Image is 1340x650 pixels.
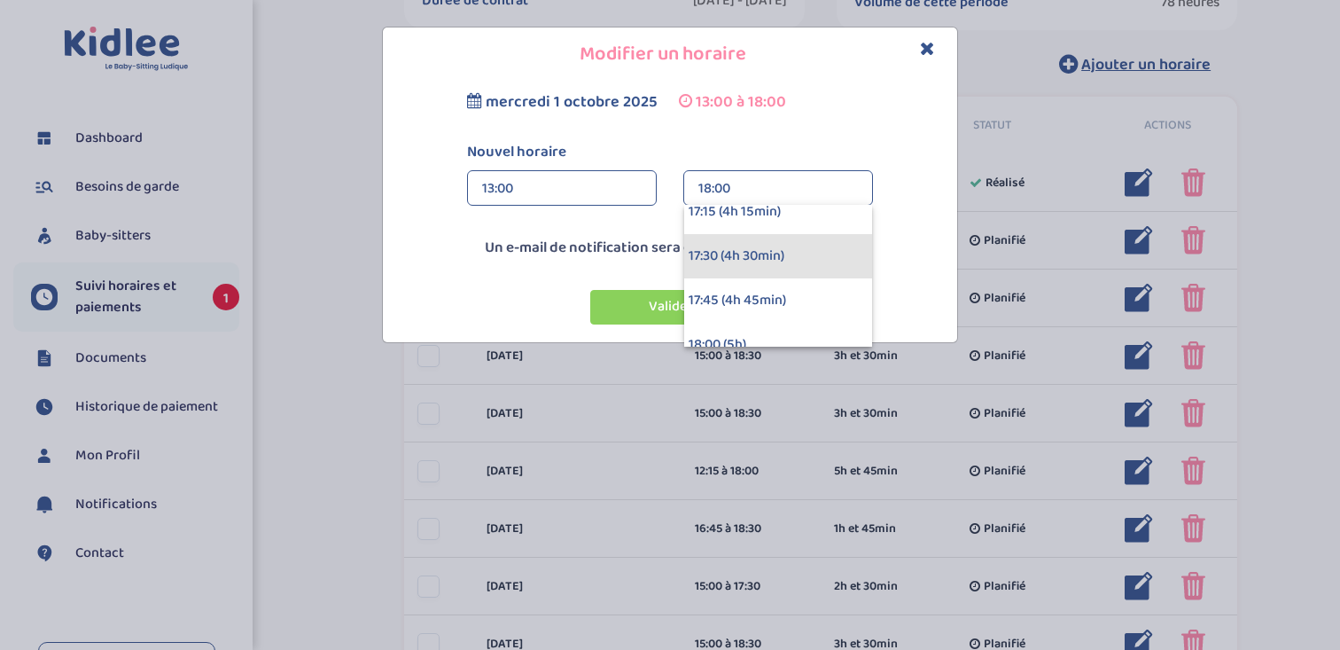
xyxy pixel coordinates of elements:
[482,171,642,207] div: 13:00
[590,290,750,325] button: Valider
[684,190,872,234] div: 17:15 (4h 15min)
[454,141,886,164] label: Nouvel horaire
[387,237,953,260] p: Un e-mail de notification sera envoyé à
[920,39,935,59] button: Close
[486,90,658,114] span: mercredi 1 octobre 2025
[696,90,786,114] span: 13:00 à 18:00
[684,323,872,367] div: 18:00 (5h)
[684,234,872,278] div: 17:30 (4h 30min)
[684,278,872,323] div: 17:45 (4h 45min)
[396,41,944,68] h4: Modifier un horaire
[698,171,858,207] div: 18:00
